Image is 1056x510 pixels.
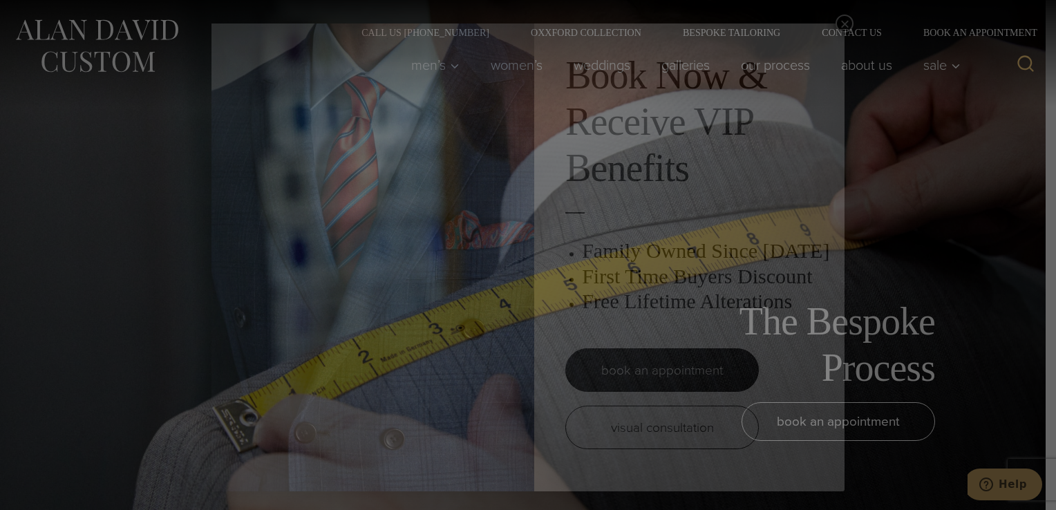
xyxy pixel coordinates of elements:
[836,15,854,32] button: Close
[565,348,759,392] a: book an appointment
[31,10,59,22] span: Help
[582,238,831,263] h3: Family Owned Since [DATE]
[582,289,831,314] h3: Free Lifetime Alterations
[565,53,831,192] h2: Book Now & Receive VIP Benefits
[582,264,831,289] h3: First Time Buyers Discount
[565,406,759,449] a: visual consultation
